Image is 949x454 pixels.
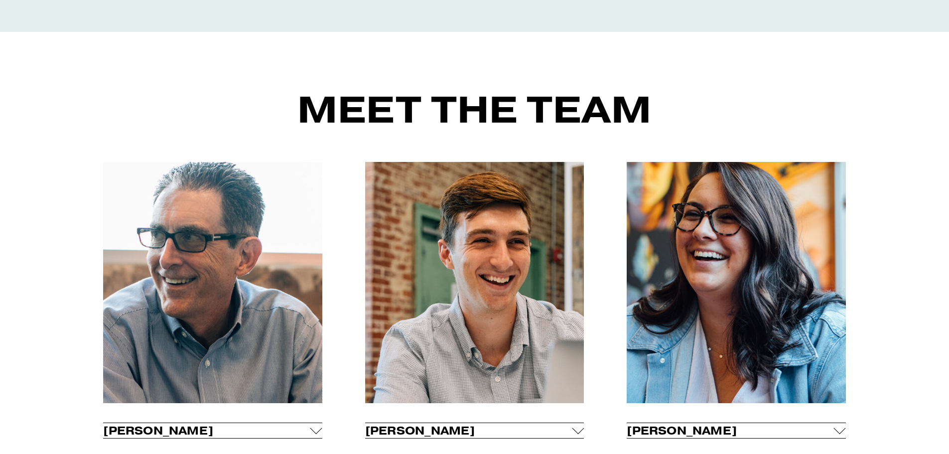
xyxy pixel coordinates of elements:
[627,424,833,438] span: [PERSON_NAME]
[365,423,584,438] button: [PERSON_NAME]
[103,424,310,438] span: [PERSON_NAME]
[627,423,845,438] button: [PERSON_NAME]
[103,423,322,438] button: [PERSON_NAME]
[365,424,572,438] span: [PERSON_NAME]
[216,90,734,130] h1: Meet the Team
